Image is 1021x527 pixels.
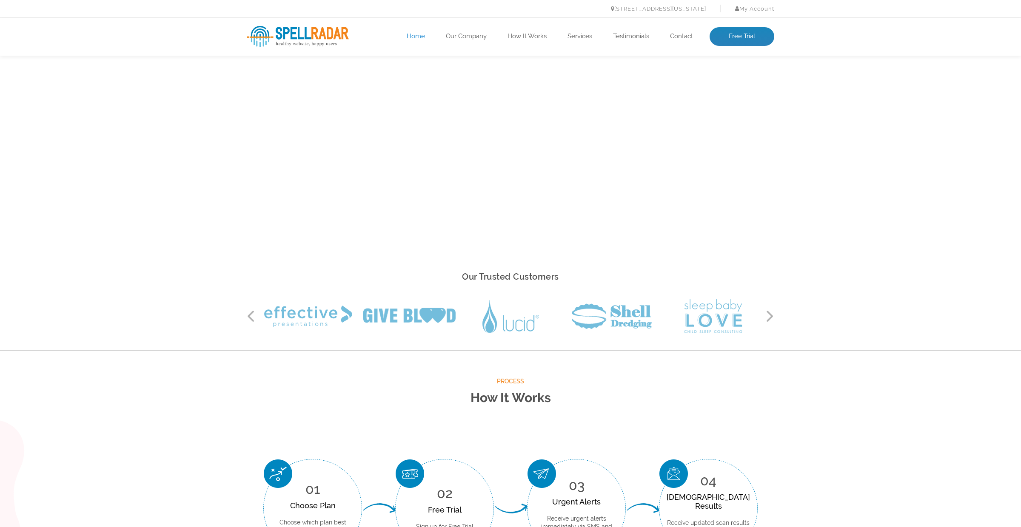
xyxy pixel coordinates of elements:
[437,485,453,501] span: 02
[416,505,473,514] div: Free Trial
[277,501,349,510] div: Choose Plan
[305,481,320,497] span: 01
[659,459,688,488] img: Scan Result
[684,299,742,333] img: Sleep Baby Love
[540,497,613,506] div: Urgent Alerts
[363,308,456,325] img: Give Blood
[247,376,774,387] span: Process
[264,459,292,488] img: Choose Plan
[572,303,652,329] img: Shell Dredging
[264,306,352,327] img: Effective
[700,473,716,488] span: 04
[247,269,774,284] h2: Our Trusted Customers
[482,300,539,333] img: Lucid
[247,387,774,409] h2: How It Works
[396,459,424,488] img: Free Trial
[247,310,255,323] button: Previous
[766,310,774,323] button: Next
[667,493,750,510] div: [DEMOGRAPHIC_DATA] Results
[528,459,556,488] img: Urgent Alerts
[569,477,585,493] span: 03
